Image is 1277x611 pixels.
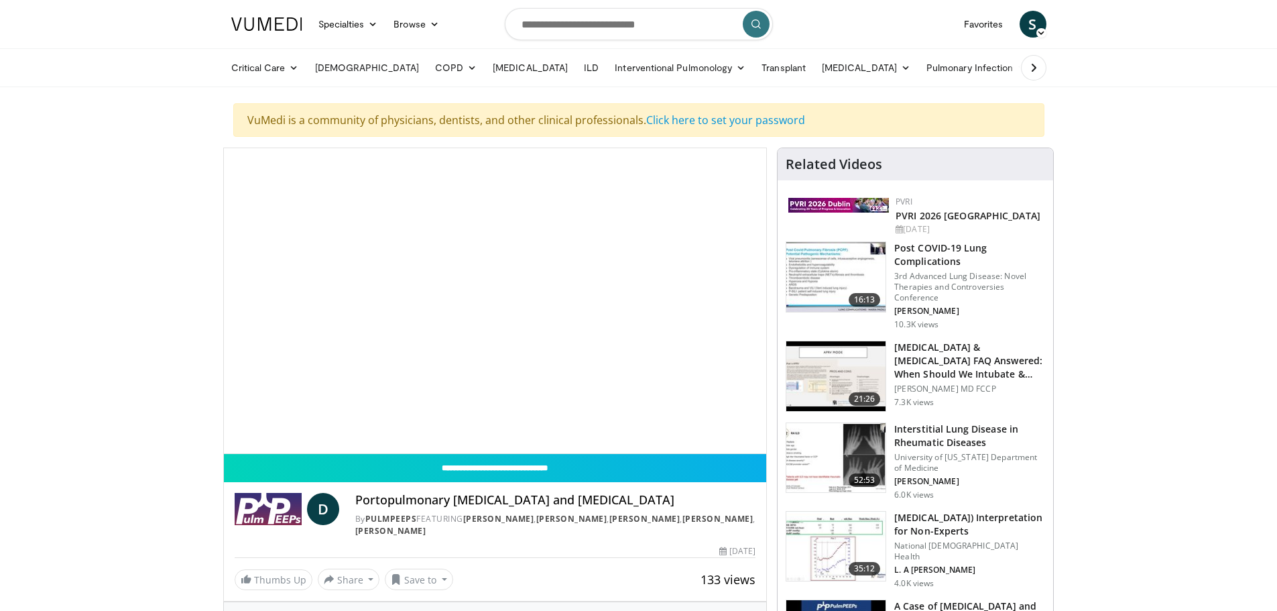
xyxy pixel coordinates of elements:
button: Share [318,569,380,590]
a: [PERSON_NAME] [463,513,534,524]
button: Save to [385,569,453,590]
a: PVRI 2026 [GEOGRAPHIC_DATA] [896,209,1040,222]
div: [DATE] [719,545,755,557]
a: Favorites [956,11,1012,38]
span: 35:12 [849,562,881,575]
a: Specialties [310,11,386,38]
div: By FEATURING , , , , [355,513,756,537]
p: 6.0K views [894,490,934,500]
img: PulmPEEPs [235,493,302,525]
a: Interventional Pulmonology [607,54,753,81]
video-js: Video Player [224,148,767,454]
h4: Portopulmonary [MEDICAL_DATA] and [MEDICAL_DATA] [355,493,756,508]
a: 35:12 [MEDICAL_DATA]) Interpretation for Non-Experts National [DEMOGRAPHIC_DATA] Health L. A [PER... [786,511,1045,589]
a: D [307,493,339,525]
div: [DATE] [896,223,1042,235]
p: [PERSON_NAME] [894,306,1045,317]
a: [DEMOGRAPHIC_DATA] [307,54,427,81]
a: ILD [576,54,607,81]
a: [MEDICAL_DATA] [814,54,918,81]
span: 21:26 [849,392,881,406]
p: University of [US_STATE] Department of Medicine [894,452,1045,474]
p: 7.3K views [894,397,934,408]
img: 9d501fbd-9974-4104-9b57-c5e924c7b363.150x105_q85_crop-smart_upscale.jpg [786,423,886,493]
span: 52:53 [849,474,881,487]
a: Critical Care [223,54,307,81]
a: 52:53 Interstitial Lung Disease in Rheumatic Diseases University of [US_STATE] Department of Medi... [786,423,1045,500]
h3: [MEDICAL_DATA]) Interpretation for Non-Experts [894,511,1045,538]
p: National [DEMOGRAPHIC_DATA] Health [894,541,1045,562]
img: 5f03c68a-e0af-4383-b154-26e6cfb93aa0.150x105_q85_crop-smart_upscale.jpg [786,512,886,581]
h4: Related Videos [786,156,882,172]
span: 16:13 [849,293,881,307]
p: L. A [PERSON_NAME] [894,565,1045,575]
p: 4.0K views [894,578,934,589]
input: Search topics, interventions [505,8,773,40]
p: [PERSON_NAME] [894,476,1045,487]
a: [PERSON_NAME] [609,513,680,524]
img: 33783847-ac93-4ca7-89f8-ccbd48ec16ca.webp.150x105_q85_autocrop_double_scale_upscale_version-0.2.jpg [788,198,889,213]
img: VuMedi Logo [231,17,302,31]
h3: Interstitial Lung Disease in Rheumatic Diseases [894,423,1045,449]
a: Pulmonary Infection [918,54,1034,81]
p: [PERSON_NAME] MD FCCP [894,384,1045,394]
a: Click here to set your password [646,113,805,127]
span: 133 views [701,571,755,588]
div: VuMedi is a community of physicians, dentists, and other clinical professionals. [233,103,1044,137]
a: Browse [385,11,447,38]
a: [PERSON_NAME] [682,513,753,524]
h3: [MEDICAL_DATA] & [MEDICAL_DATA] FAQ Answered: When Should We Intubate & How Do We Adj… [894,341,1045,381]
a: S [1020,11,1046,38]
h3: Post COVID-19 Lung Complications [894,241,1045,268]
a: 16:13 Post COVID-19 Lung Complications 3rd Advanced Lung Disease: Novel Therapies and Controversi... [786,241,1045,330]
p: 3rd Advanced Lung Disease: Novel Therapies and Controversies Conference [894,271,1045,303]
a: Transplant [753,54,814,81]
a: [MEDICAL_DATA] [485,54,576,81]
a: COPD [427,54,485,81]
a: [PERSON_NAME] [355,525,426,537]
a: PVRI [896,196,912,207]
img: 0f7493d4-2bdb-4f17-83da-bd9accc2ebef.150x105_q85_crop-smart_upscale.jpg [786,341,886,411]
img: 667297da-f7fe-4586-84bf-5aeb1aa9adcb.150x105_q85_crop-smart_upscale.jpg [786,242,886,312]
a: PulmPEEPs [365,513,417,524]
a: [PERSON_NAME] [536,513,607,524]
a: Thumbs Up [235,569,312,590]
a: 21:26 [MEDICAL_DATA] & [MEDICAL_DATA] FAQ Answered: When Should We Intubate & How Do We Adj… [PER... [786,341,1045,412]
p: 10.3K views [894,319,938,330]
